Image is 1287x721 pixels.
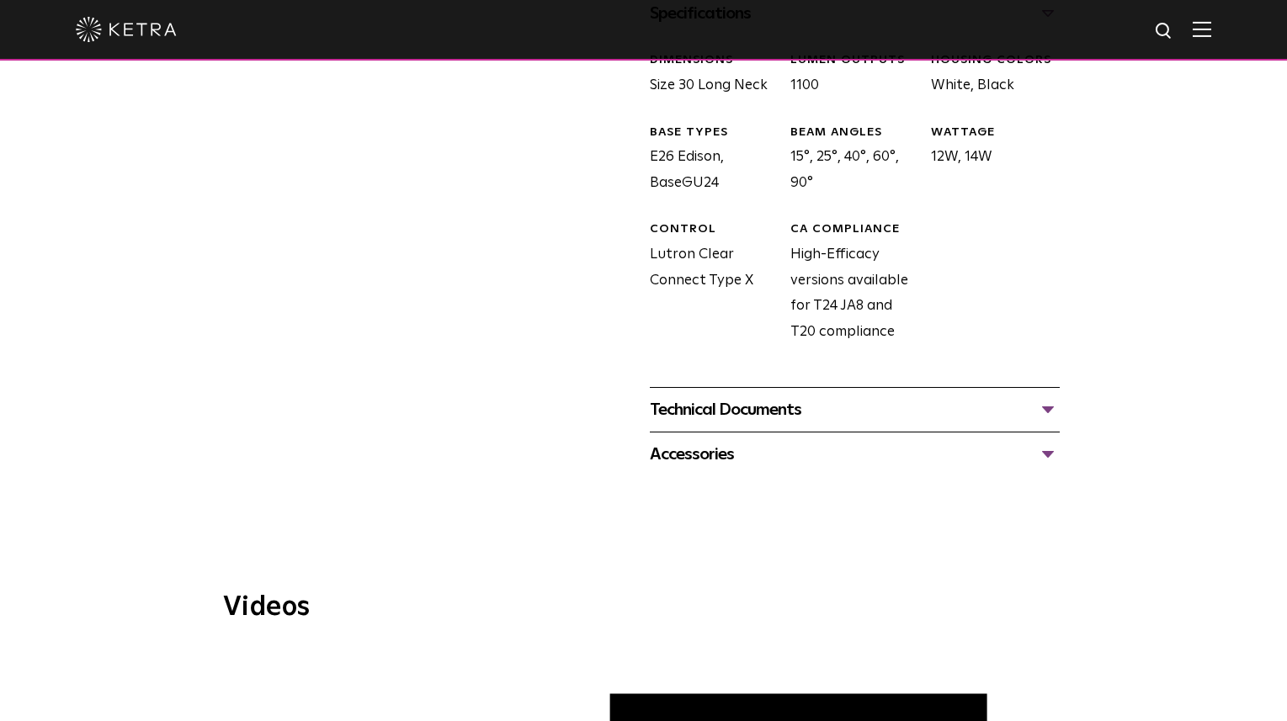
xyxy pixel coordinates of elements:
div: Size 30 Long Neck [637,52,778,98]
div: CA COMPLIANCE [790,221,918,238]
div: E26 Edison, BaseGU24 [637,125,778,197]
h3: Videos [223,594,1065,621]
div: LUMEN OUTPUTS [790,52,918,69]
div: BASE TYPES [650,125,778,141]
div: CONTROL [650,221,778,238]
div: 15°, 25°, 40°, 60°, 90° [778,125,918,197]
div: High-Efficacy versions available for T24 JA8 and T20 compliance [778,221,918,345]
div: BEAM ANGLES [790,125,918,141]
div: Lutron Clear Connect Type X [637,221,778,345]
div: White, Black [918,52,1059,98]
div: WATTAGE [931,125,1059,141]
div: Technical Documents [650,396,1060,423]
div: DIMENSIONS [650,52,778,69]
img: ketra-logo-2019-white [76,17,177,42]
img: Hamburger%20Nav.svg [1193,21,1211,37]
div: 12W, 14W [918,125,1059,197]
img: search icon [1154,21,1175,42]
div: Accessories [650,441,1060,468]
div: 1100 [778,52,918,98]
div: HOUSING COLORS [931,52,1059,69]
